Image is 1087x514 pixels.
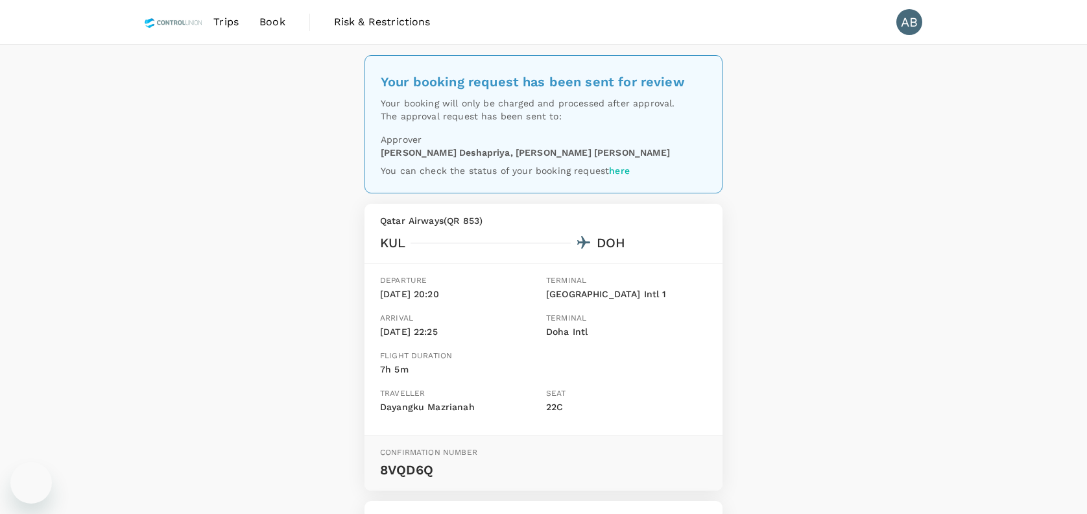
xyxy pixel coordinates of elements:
[546,325,707,339] p: Doha Intl
[381,164,706,177] p: You can check the status of your booking request
[609,165,630,176] a: here
[259,14,285,30] span: Book
[381,71,706,92] div: Your booking request has been sent for review
[144,8,203,36] img: Control Union Malaysia Sdn. Bhd.
[380,363,452,377] p: 7h 5m
[381,97,706,110] p: Your booking will only be charged and processed after approval.
[516,146,670,159] p: [PERSON_NAME] [PERSON_NAME]
[546,288,707,302] p: [GEOGRAPHIC_DATA] Intl 1
[380,312,541,325] p: Arrival
[213,14,239,30] span: Trips
[381,133,706,146] p: Approver
[10,462,52,504] iframe: Button to launch messaging window
[597,232,625,253] div: DOH
[546,400,707,415] p: 22C
[380,459,707,480] p: 8VQD6Q
[380,275,541,288] p: Departure
[381,110,706,123] p: The approval request has been sent to:
[380,387,541,400] p: Traveller
[546,312,707,325] p: Terminal
[381,146,513,159] p: [PERSON_NAME] Deshapriya ,
[546,275,707,288] p: Terminal
[380,214,707,227] p: Qatar Airways ( QR 853 )
[380,232,405,253] div: KUL
[380,400,541,415] p: Dayangku Mazrianah
[380,350,452,363] p: Flight duration
[380,288,541,302] p: [DATE] 20:20
[334,14,431,30] span: Risk & Restrictions
[546,387,707,400] p: Seat
[380,447,707,459] p: Confirmation number
[380,325,541,339] p: [DATE] 22:25
[896,9,922,35] div: AB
